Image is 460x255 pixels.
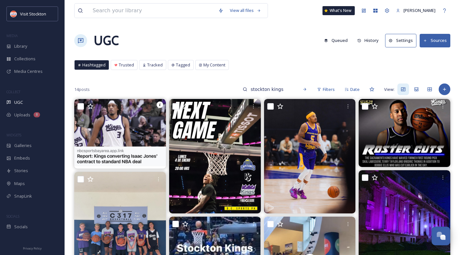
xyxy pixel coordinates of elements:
[14,112,30,118] span: Uploads
[385,34,420,47] a: Settings
[82,62,106,68] span: Hashtagged
[14,56,36,62] span: Collections
[323,86,335,93] span: Filters
[14,43,27,49] span: Library
[14,99,23,105] span: UGC
[94,31,119,50] a: UGC
[6,33,18,38] span: MEDIA
[393,4,439,17] a: [PERSON_NAME]
[322,6,355,15] a: What's New
[264,99,356,213] img: 📸 southbaylakers v stocktonkings #nba #gleague #basketball #lakers #kings #losangeles #sacramento...
[23,246,42,250] span: Privacy Policy
[89,4,215,18] input: Search your library
[384,86,394,93] span: View:
[14,155,30,161] span: Embeds
[420,34,450,47] button: Sources
[404,7,435,13] span: [PERSON_NAME]
[432,227,450,245] button: Open Chat
[14,181,25,187] span: Maps
[169,99,261,213] img: DC Sports | CAPITANES 🏀🇲🇽 En busca del Rey. 🔥👑 Esta noche Los Capitanes de la Ciudad de México re...
[6,132,21,137] span: WIDGETS
[321,34,354,47] a: Queued
[14,68,43,74] span: Media Centres
[74,99,166,168] img: Welcome to the NBA. #stockton #basketball #NCAA #MarchMadness #stocktonkings #sacramento #kings
[119,62,134,68] span: Trusted
[227,4,264,17] a: View all files
[203,62,225,68] span: My Content
[321,34,351,47] button: Queued
[20,11,46,17] span: Visit Stockton
[14,224,28,230] span: Socials
[176,62,190,68] span: Tagged
[247,83,296,96] input: Search
[14,142,32,149] span: Galleries
[14,168,28,174] span: Stories
[6,214,19,219] span: SOCIALS
[74,86,90,93] span: 14 posts
[385,34,416,47] button: Settings
[10,11,17,17] img: unnamed.jpeg
[147,62,163,68] span: Tracked
[6,89,20,94] span: COLLECT
[359,99,450,167] img: In addition, the Kings have signed son of Shaquille O’Neal, Shareef O’Neal, Drew Timmie,and Antoi...
[14,193,32,199] span: SnapLink
[354,34,382,47] button: History
[350,86,360,93] span: Date
[354,34,385,47] a: History
[23,244,42,252] a: Privacy Policy
[34,112,40,117] div: 8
